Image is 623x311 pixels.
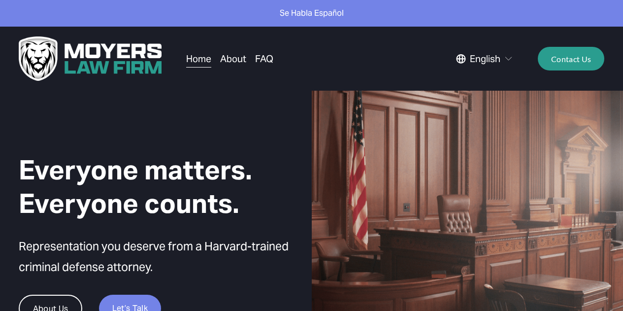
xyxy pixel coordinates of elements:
[24,6,599,21] p: Se Habla Español
[255,49,273,68] a: FAQ
[456,49,513,68] div: language picker
[538,47,604,70] a: Contact Us
[19,236,293,278] p: Representation you deserve from a Harvard-trained criminal defense attorney.
[19,36,162,81] img: Moyers Law Firm | Everyone Matters. Everyone Counts.
[220,49,246,68] a: About
[470,50,500,67] span: English
[19,153,293,220] h1: Everyone matters. Everyone counts.
[186,49,211,68] a: Home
